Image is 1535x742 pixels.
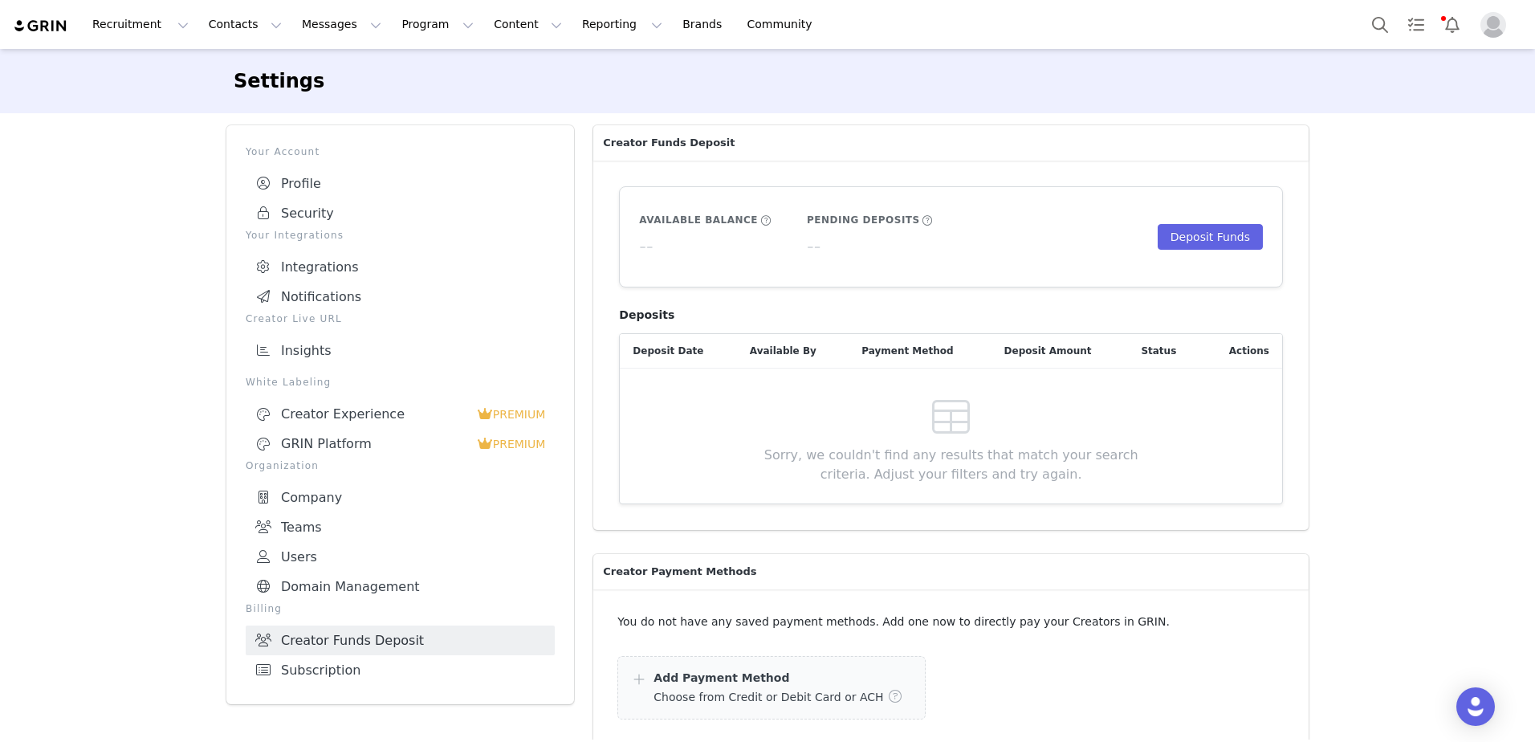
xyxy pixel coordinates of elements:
[738,6,829,43] a: Community
[739,446,1162,484] span: Sorry, we couldn't find any results that match your search criteria. Adjust your filters and try ...
[1141,344,1176,358] span: Status
[246,282,555,312] a: Notifications
[246,626,555,655] a: Creator Funds Deposit
[255,436,477,452] div: GRIN Platform
[246,169,555,198] a: Profile
[246,336,555,365] a: Insights
[653,671,789,684] span: Add Payment Method
[673,6,736,43] a: Brands
[246,228,555,243] p: Your Integrations
[603,135,735,151] span: Creator Funds Deposit
[246,145,555,159] p: Your Account
[246,429,555,459] a: GRIN Platform PREMIUM
[199,6,291,43] button: Contacts
[246,252,555,282] a: Integrations
[1399,6,1434,43] a: Tasks
[807,232,820,261] h5: --
[633,344,703,358] span: Deposit Date
[484,6,572,43] button: Content
[1471,12,1522,38] button: Profile
[603,564,756,580] span: Creator Payment Methods
[1362,6,1398,43] button: Search
[1158,224,1263,250] button: Deposit Funds
[392,6,483,43] button: Program
[246,483,555,512] a: Company
[807,213,920,227] h5: Pending Deposits
[1480,12,1506,38] img: placeholder-profile.jpg
[1456,687,1495,726] div: Open Intercom Messenger
[246,601,555,616] p: Billing
[13,18,69,34] img: grin logo
[493,438,546,450] span: PREMIUM
[1004,344,1092,358] span: Deposit Amount
[639,213,758,227] h5: Available Balance
[246,512,555,542] a: Teams
[246,459,555,473] p: Organization
[861,344,953,358] span: Payment Method
[617,614,1285,630] p: You do not have any saved payment methods. Add one now to directly pay your Creators in GRIN.
[246,312,555,326] p: Creator Live URL
[493,408,546,421] span: PREMIUM
[653,691,883,703] span: Choose from Credit or Debit Card or ACH
[639,232,653,261] h5: --
[246,198,555,228] a: Security
[255,406,477,422] div: Creator Experience
[246,572,555,601] a: Domain Management
[572,6,672,43] button: Reporting
[83,6,198,43] button: Recruitment
[292,6,391,43] button: Messages
[246,655,555,685] a: Subscription
[246,399,555,429] a: Creator Experience PREMIUM
[750,344,816,358] span: Available By
[1202,334,1282,368] div: Actions
[619,307,1283,324] h4: Deposits
[246,542,555,572] a: Users
[246,375,555,389] p: White Labeling
[1435,6,1470,43] button: Notifications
